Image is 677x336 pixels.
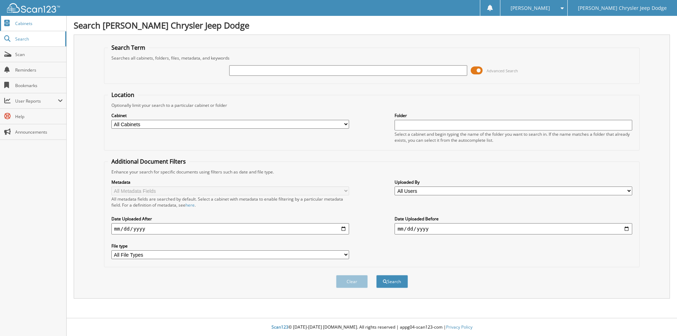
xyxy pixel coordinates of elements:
[642,302,677,336] iframe: Chat Widget
[15,83,63,88] span: Bookmarks
[446,324,472,330] a: Privacy Policy
[395,223,632,234] input: end
[15,20,63,26] span: Cabinets
[272,324,288,330] span: Scan123
[395,179,632,185] label: Uploaded By
[185,202,195,208] a: here
[108,169,636,175] div: Enhance your search for specific documents using filters such as date and file type.
[395,131,632,143] div: Select a cabinet and begin typing the name of the folder you want to search in. If the name match...
[74,19,670,31] h1: Search [PERSON_NAME] Chrysler Jeep Dodge
[511,6,550,10] span: [PERSON_NAME]
[336,275,368,288] button: Clear
[108,55,636,61] div: Searches all cabinets, folders, files, metadata, and keywords
[111,112,349,118] label: Cabinet
[7,3,60,13] img: scan123-logo-white.svg
[15,36,62,42] span: Search
[108,44,149,51] legend: Search Term
[67,319,677,336] div: © [DATE]-[DATE] [DOMAIN_NAME]. All rights reserved | appg04-scan123-com |
[578,6,667,10] span: [PERSON_NAME] Chrysler Jeep Dodge
[15,67,63,73] span: Reminders
[15,129,63,135] span: Announcements
[111,223,349,234] input: start
[487,68,518,73] span: Advanced Search
[376,275,408,288] button: Search
[108,91,138,99] legend: Location
[111,243,349,249] label: File type
[15,51,63,57] span: Scan
[111,179,349,185] label: Metadata
[15,114,63,120] span: Help
[111,216,349,222] label: Date Uploaded After
[15,98,58,104] span: User Reports
[111,196,349,208] div: All metadata fields are searched by default. Select a cabinet with metadata to enable filtering b...
[395,216,632,222] label: Date Uploaded Before
[108,158,189,165] legend: Additional Document Filters
[108,102,636,108] div: Optionally limit your search to a particular cabinet or folder
[395,112,632,118] label: Folder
